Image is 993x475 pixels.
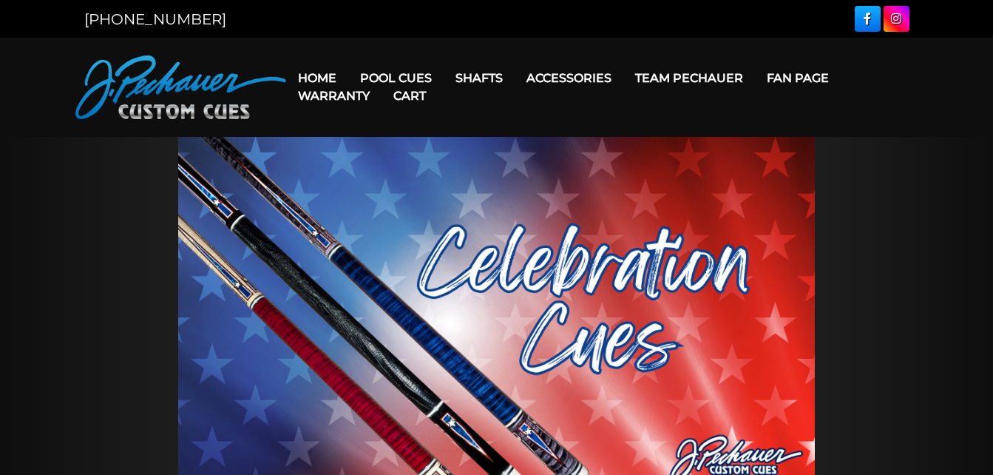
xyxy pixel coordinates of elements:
[755,59,841,97] a: Fan Page
[382,77,438,115] a: Cart
[348,59,444,97] a: Pool Cues
[623,59,755,97] a: Team Pechauer
[286,59,348,97] a: Home
[84,10,226,28] a: [PHONE_NUMBER]
[75,55,286,119] img: Pechauer Custom Cues
[286,77,382,115] a: Warranty
[515,59,623,97] a: Accessories
[444,59,515,97] a: Shafts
